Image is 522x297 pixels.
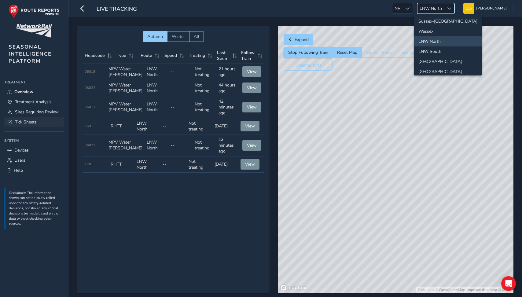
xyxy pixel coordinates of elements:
p: Disclaimer: The information shown can not be solely relied upon for any safety-related decisions,... [9,191,61,227]
span: Overview [14,89,33,95]
span: Treatment Analysis [15,99,52,105]
td: LNW North [134,118,160,134]
button: Stop Following Train [284,47,333,58]
td: Not treating [193,96,216,118]
td: MPV Water [PERSON_NAME] [106,134,145,156]
span: View [247,142,257,148]
td: -- [168,134,192,156]
img: rr logo [9,4,60,18]
button: Winter [167,31,189,42]
button: View [242,140,261,151]
li: Sussex-Kent [414,16,482,26]
td: Not treating [193,80,216,96]
button: Reset Map [333,47,362,58]
a: Users [4,155,64,165]
span: View [247,69,257,75]
span: Last Seen [217,50,230,61]
td: RHTT [108,118,134,134]
span: Expand [295,37,309,42]
a: Tick Sheets [4,117,64,127]
button: View [241,121,259,131]
span: Treating [189,53,205,58]
td: 13 minutes ago [216,134,240,156]
td: LNW North [145,64,168,80]
td: Not treating [193,134,216,156]
span: 169 [85,124,91,128]
span: Route [141,53,152,58]
span: [PERSON_NAME] [476,3,507,14]
span: View [245,123,255,129]
li: LNW North [414,36,482,46]
li: North and East [414,57,482,67]
span: Sites Requiring Review [15,109,59,115]
td: Not treating [186,118,212,134]
span: Live Tracking [97,5,137,14]
span: View [247,85,257,91]
td: Not treating [193,64,216,80]
button: [PERSON_NAME] [463,3,509,14]
a: Devices [4,145,64,155]
button: View [242,66,261,77]
li: Wessex [414,26,482,36]
button: View [241,159,259,170]
div: System [4,136,64,145]
span: View [247,104,257,110]
span: Speed [164,53,177,58]
button: Cluster Trains [362,47,397,58]
a: Sites Requiring Review [4,107,64,117]
td: LNW North [145,96,168,118]
span: View [245,161,255,167]
td: 42 minutes ago [216,96,240,118]
span: Winter [172,34,185,39]
div: Treatment [4,78,64,87]
span: 170 [85,162,91,167]
td: -- [160,118,186,134]
img: diamond-layout [463,3,474,14]
a: Overview [4,87,64,97]
span: All [194,34,199,39]
span: Tick Sheets [15,119,37,125]
td: LNW North [145,134,168,156]
button: Autumn [143,31,167,42]
span: 06011 [85,105,95,109]
span: Type [117,53,126,58]
span: Follow Train [241,50,256,61]
td: LNW North [145,80,168,96]
button: View [242,82,261,93]
td: [DATE] [212,118,238,134]
span: Help [14,167,23,173]
td: -- [168,96,192,118]
td: MPV Water [PERSON_NAME] [106,80,145,96]
button: All [189,31,204,42]
span: 06027 [85,143,95,148]
td: [DATE] [212,156,238,173]
button: See all UK trains [397,47,438,58]
img: customer logo [16,24,52,38]
span: 06018 [85,69,95,74]
td: -- [168,80,192,96]
span: Devices [14,147,29,153]
a: Treatment Analysis [4,97,64,107]
td: 21 hours ago [216,64,240,80]
span: LNW North [417,3,444,13]
span: Autumn [147,34,163,39]
span: NR [392,3,403,13]
span: SEASONAL INTELLIGENCE PLATFORM [9,43,52,64]
div: Open Intercom Messenger [501,276,516,291]
li: Wales [414,67,482,77]
span: 06032 [85,86,95,90]
button: View [242,102,261,112]
td: RHTT [108,156,134,173]
td: Not treating [186,156,212,173]
li: LNW South [414,46,482,57]
span: Users [14,157,25,163]
td: 44 hours ago [216,80,240,96]
td: MPV Water [PERSON_NAME] [106,64,145,80]
td: -- [168,64,192,80]
td: LNW North [134,156,160,173]
td: -- [160,156,186,173]
button: Weather (off) [284,60,333,71]
a: Help [4,165,64,175]
button: Expand [284,34,313,45]
span: Headcode [85,53,105,58]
